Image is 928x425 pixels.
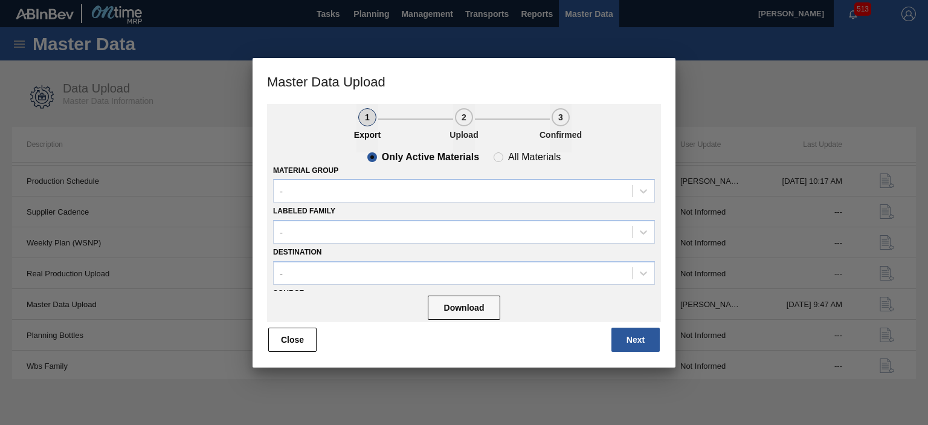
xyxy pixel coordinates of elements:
div: - [280,227,283,238]
div: 1 [358,108,376,126]
div: - [280,186,283,196]
div: - [280,268,283,278]
clb-radio-button: Only Active Materials [367,152,479,162]
div: 3 [552,108,570,126]
label: Material Group [273,166,338,175]
label: Labeled Family [273,207,335,215]
p: Upload [434,130,494,140]
div: 2 [455,108,473,126]
p: Export [337,130,398,140]
button: 3Confirmed [550,104,572,152]
button: Download [428,296,500,320]
button: Next [611,328,660,352]
button: 1Export [356,104,378,152]
button: Close [268,328,317,352]
label: Source [273,289,304,297]
p: Confirmed [530,130,591,140]
button: 2Upload [453,104,475,152]
clb-radio-button: All Materials [494,152,561,162]
h3: Master Data Upload [253,58,675,104]
label: Destination [273,248,321,256]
